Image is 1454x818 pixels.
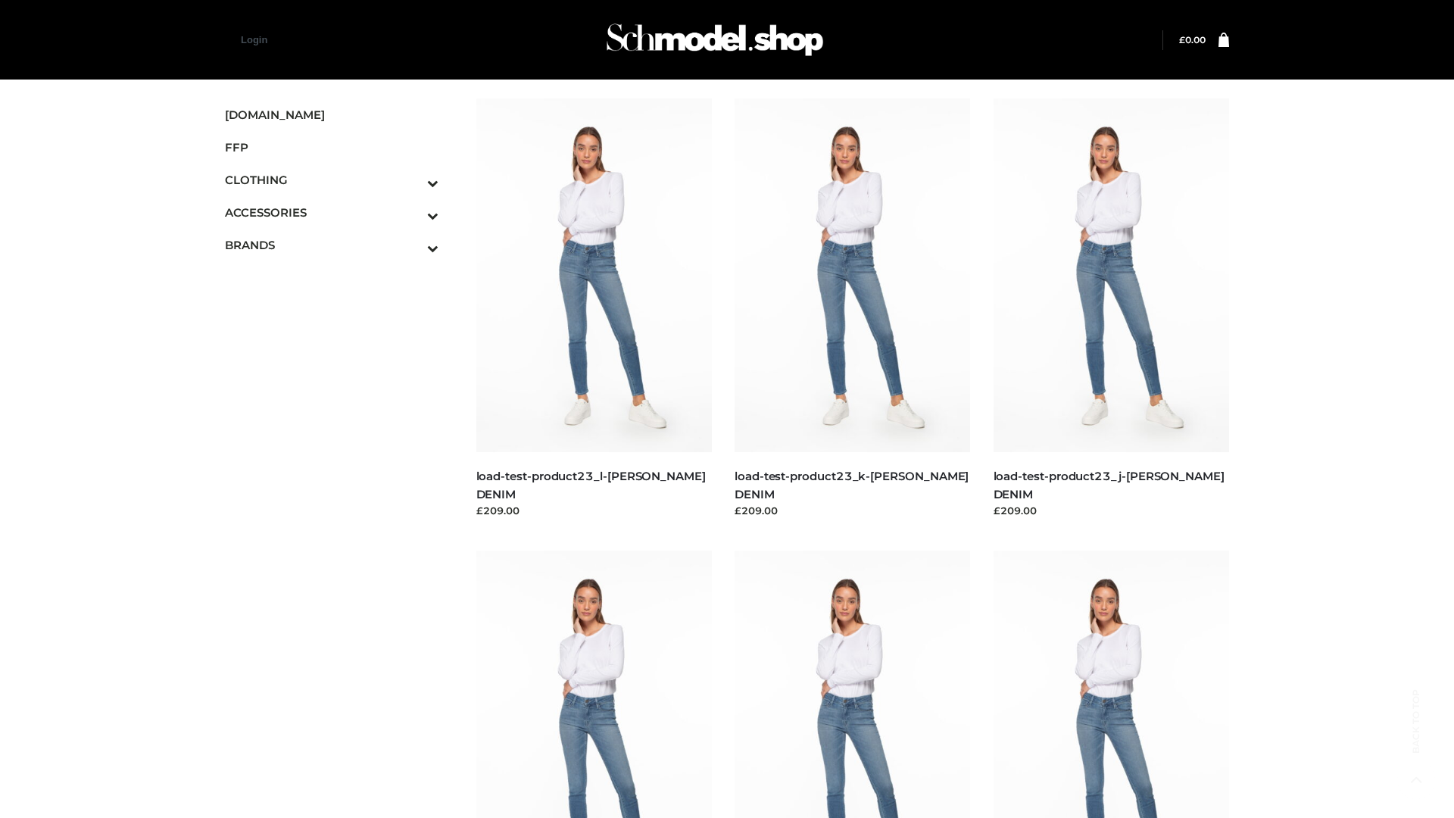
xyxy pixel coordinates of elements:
a: load-test-product23_k-[PERSON_NAME] DENIM [735,469,969,501]
a: [DOMAIN_NAME] [225,98,438,131]
button: Toggle Submenu [385,164,438,196]
img: Schmodel Admin 964 [601,10,828,70]
button: Toggle Submenu [385,229,438,261]
a: BRANDSToggle Submenu [225,229,438,261]
span: £ [1179,34,1185,45]
span: BRANDS [225,236,438,254]
span: FFP [225,139,438,156]
a: load-test-product23_l-[PERSON_NAME] DENIM [476,469,706,501]
a: Login [241,34,267,45]
a: load-test-product23_j-[PERSON_NAME] DENIM [994,469,1225,501]
span: [DOMAIN_NAME] [225,106,438,123]
div: £209.00 [994,503,1230,518]
a: CLOTHINGToggle Submenu [225,164,438,196]
span: Back to top [1397,716,1435,754]
span: ACCESSORIES [225,204,438,221]
a: ACCESSORIESToggle Submenu [225,196,438,229]
div: £209.00 [476,503,713,518]
a: FFP [225,131,438,164]
bdi: 0.00 [1179,34,1206,45]
div: £209.00 [735,503,971,518]
span: CLOTHING [225,171,438,189]
button: Toggle Submenu [385,196,438,229]
a: £0.00 [1179,34,1206,45]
